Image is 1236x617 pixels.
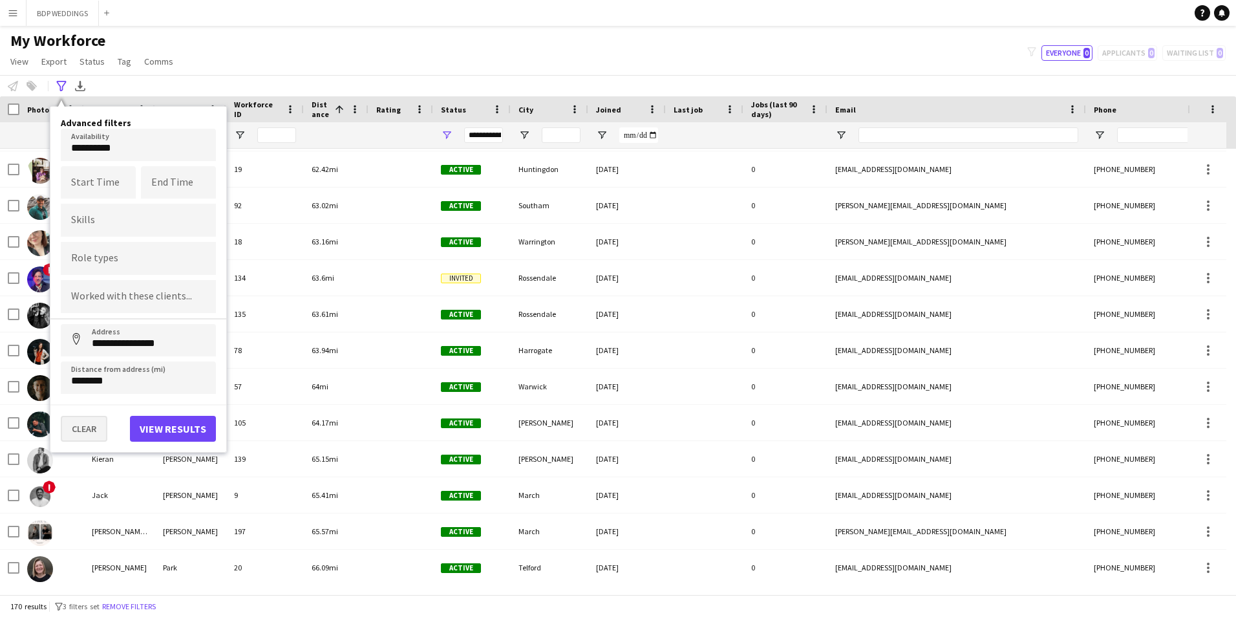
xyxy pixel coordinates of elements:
[827,550,1086,585] div: [EMAIL_ADDRESS][DOMAIN_NAME]
[588,441,666,477] div: [DATE]
[511,441,588,477] div: [PERSON_NAME]
[441,105,466,114] span: Status
[92,105,131,114] span: First Name
[43,481,56,493] span: !
[27,375,53,401] img: Zak Poland
[130,416,216,442] button: View results
[441,563,481,573] span: Active
[588,260,666,296] div: [DATE]
[84,441,155,477] div: Kieran
[376,105,401,114] span: Rating
[827,224,1086,259] div: [PERSON_NAME][EMAIL_ADDRESS][DOMAIN_NAME]
[71,214,206,226] input: Type to search skills...
[43,263,56,276] span: !
[827,514,1086,549] div: [PERSON_NAME][EMAIL_ADDRESS][DOMAIN_NAME]
[41,56,67,67] span: Export
[226,514,304,549] div: 197
[588,188,666,223] div: [DATE]
[312,237,338,246] span: 63.16mi
[234,129,246,141] button: Open Filter Menu
[144,56,173,67] span: Comms
[441,346,481,356] span: Active
[27,194,53,220] img: Simon Clarke
[312,200,338,210] span: 63.02mi
[619,127,658,143] input: Joined Filter Input
[226,405,304,440] div: 105
[1094,105,1116,114] span: Phone
[743,188,827,223] div: 0
[27,303,53,329] img: M Joanna Wesolowski
[511,369,588,404] div: Warwick
[234,100,281,119] span: Workforce ID
[27,520,53,546] img: Emily & Jordan Richardson
[226,260,304,296] div: 134
[835,129,847,141] button: Open Filter Menu
[312,345,338,355] span: 63.94mi
[27,339,53,365] img: Sarah Warne
[511,296,588,332] div: Rossendale
[61,416,107,442] button: Clear
[312,100,330,119] span: Distance
[27,411,53,437] img: Nik Bryant
[743,514,827,549] div: 0
[61,117,216,129] h4: Advanced filters
[27,448,53,473] img: Kieran Bellis
[743,441,827,477] div: 0
[441,310,481,319] span: Active
[312,164,338,174] span: 62.42mi
[155,441,226,477] div: [PERSON_NAME]
[588,224,666,259] div: [DATE]
[518,129,530,141] button: Open Filter Menu
[226,369,304,404] div: 57
[441,129,453,141] button: Open Filter Menu
[27,230,53,256] img: Laura Bareham
[751,100,804,119] span: Jobs (last 90 days)
[827,477,1086,513] div: [EMAIL_ADDRESS][DOMAIN_NAME]
[312,454,338,464] span: 65.15mi
[226,332,304,368] div: 78
[511,260,588,296] div: Rossendale
[36,53,72,70] a: Export
[858,127,1078,143] input: Email Filter Input
[441,491,481,501] span: Active
[312,563,338,572] span: 66.09mi
[27,484,53,510] img: Jack Fisher
[163,105,201,114] span: Last Name
[511,550,588,585] div: Telford
[27,1,99,26] button: BDP WEDDINGS
[312,418,338,428] span: 64.17mi
[441,201,481,211] span: Active
[835,105,856,114] span: Email
[827,188,1086,223] div: [PERSON_NAME][EMAIL_ADDRESS][DOMAIN_NAME]
[743,296,827,332] div: 0
[827,151,1086,187] div: [EMAIL_ADDRESS][DOMAIN_NAME]
[155,477,226,513] div: [PERSON_NAME]
[511,224,588,259] div: Warrington
[827,296,1086,332] div: [EMAIL_ADDRESS][DOMAIN_NAME]
[226,188,304,223] div: 92
[743,260,827,296] div: 0
[743,477,827,513] div: 0
[312,382,328,391] span: 64mi
[112,53,136,70] a: Tag
[139,53,178,70] a: Comms
[74,53,110,70] a: Status
[27,105,49,114] span: Photo
[827,260,1086,296] div: [EMAIL_ADDRESS][DOMAIN_NAME]
[10,31,105,50] span: My Workforce
[511,405,588,440] div: [PERSON_NAME]
[827,369,1086,404] div: [EMAIL_ADDRESS][DOMAIN_NAME]
[1083,48,1090,58] span: 0
[27,158,53,184] img: Sian Richardson
[827,405,1086,440] div: [EMAIL_ADDRESS][DOMAIN_NAME]
[441,418,481,428] span: Active
[71,253,206,265] input: Type to search role types...
[72,78,88,94] app-action-btn: Export XLSX
[827,332,1086,368] div: [EMAIL_ADDRESS][DOMAIN_NAME]
[118,56,131,67] span: Tag
[588,296,666,332] div: [DATE]
[511,188,588,223] div: Southam
[743,405,827,440] div: 0
[27,556,53,582] img: Louise Park
[743,369,827,404] div: 0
